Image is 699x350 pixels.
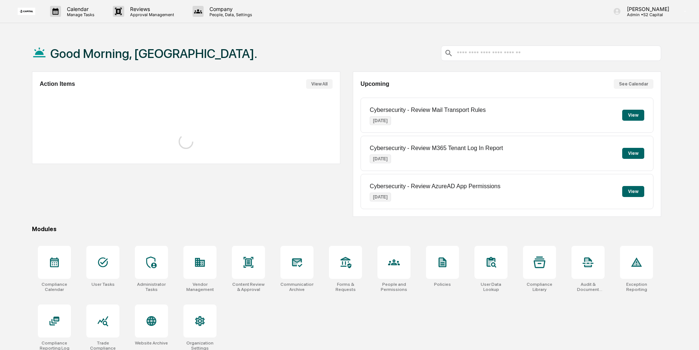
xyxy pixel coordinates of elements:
h2: Action Items [40,81,75,87]
p: Cybersecurity - Review Mail Transport Rules [370,107,486,113]
div: Compliance Calendar [38,282,71,292]
p: Reviews [124,6,178,12]
p: Company [204,6,256,12]
button: See Calendar [614,79,653,89]
div: Forms & Requests [329,282,362,292]
p: Manage Tasks [61,12,98,17]
p: [PERSON_NAME] [621,6,673,12]
button: View [622,148,644,159]
div: Compliance Library [523,282,556,292]
div: Communications Archive [280,282,313,292]
button: View [622,186,644,197]
h2: Upcoming [361,81,389,87]
div: Audit & Document Logs [571,282,605,292]
button: View [622,110,644,121]
p: Approval Management [124,12,178,17]
p: People, Data, Settings [204,12,256,17]
img: logo [18,8,35,15]
div: Modules [32,226,661,233]
div: Administrator Tasks [135,282,168,292]
p: [DATE] [370,193,391,201]
p: [DATE] [370,154,391,163]
div: Exception Reporting [620,282,653,292]
p: Cybersecurity - Review AzureAD App Permissions [370,183,501,190]
p: Cybersecurity - Review M365 Tenant Log In Report [370,145,503,152]
div: User Data Lookup [474,282,508,292]
div: People and Permissions [377,282,411,292]
div: Content Review & Approval [232,282,265,292]
h1: Good Morning, [GEOGRAPHIC_DATA]. [50,46,257,61]
div: Policies [434,282,451,287]
p: Admin • S2 Capital [621,12,673,17]
div: Website Archive [135,340,168,346]
div: Vendor Management [183,282,216,292]
div: User Tasks [92,282,115,287]
button: View All [306,79,333,89]
p: Calendar [61,6,98,12]
p: [DATE] [370,116,391,125]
